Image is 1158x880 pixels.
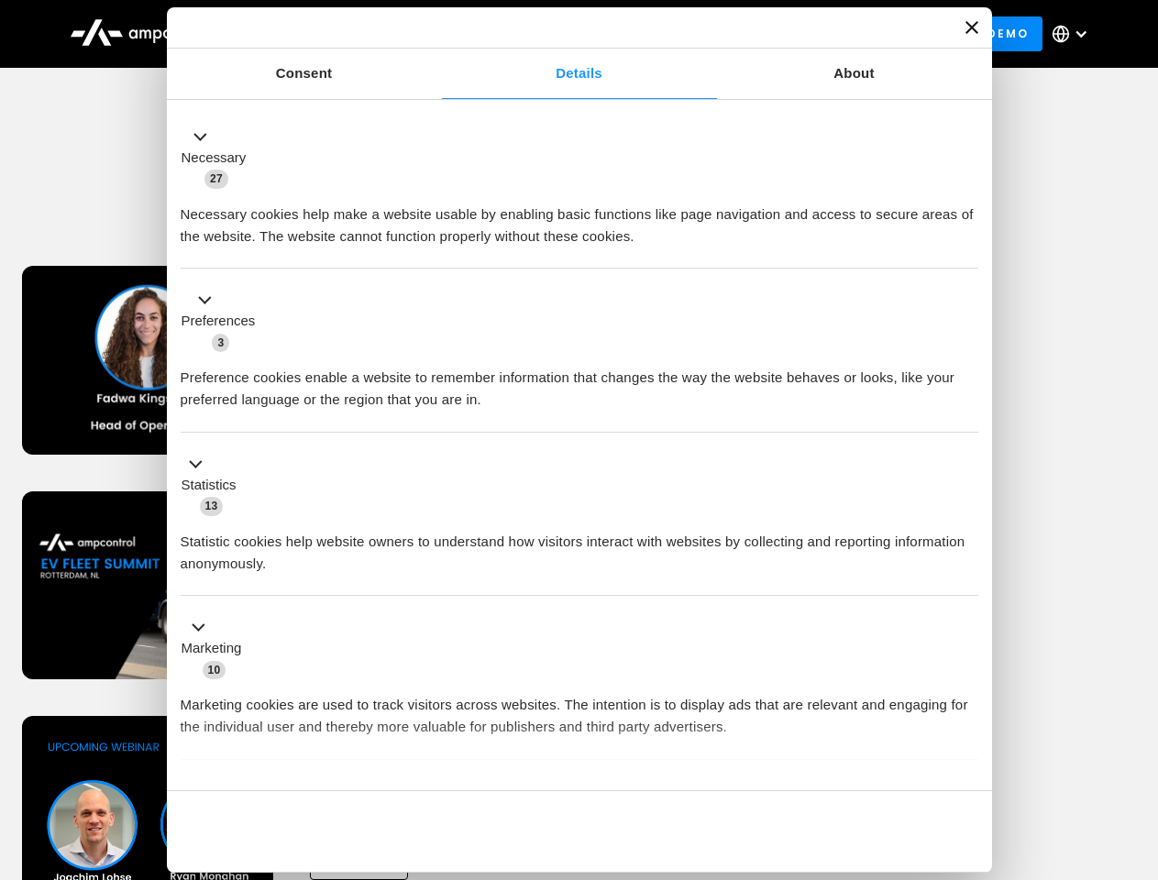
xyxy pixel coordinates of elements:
div: Preference cookies enable a website to remember information that changes the way the website beha... [181,353,978,411]
a: Details [442,49,717,99]
span: 2 [303,783,320,801]
button: Close banner [965,21,978,34]
label: Preferences [182,311,256,332]
h1: Upcoming Webinars [22,185,1137,229]
button: Preferences (3) [181,290,267,354]
div: Marketing cookies are used to track visitors across websites. The intention is to display ads tha... [181,680,978,738]
span: 10 [203,661,226,679]
button: Okay [714,805,977,858]
span: 27 [204,170,228,188]
label: Necessary [182,148,247,169]
span: 3 [212,334,229,352]
label: Marketing [182,638,242,659]
label: Statistics [182,475,237,496]
div: Necessary cookies help make a website usable by enabling basic functions like page navigation and... [181,190,978,247]
button: Unclassified (2) [181,780,331,803]
div: Statistic cookies help website owners to understand how visitors interact with websites by collec... [181,517,978,575]
span: 13 [200,497,224,515]
button: Necessary (27) [181,126,258,190]
button: Statistics (13) [181,453,248,517]
a: Consent [167,49,442,99]
a: About [717,49,992,99]
button: Marketing (10) [181,617,253,681]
